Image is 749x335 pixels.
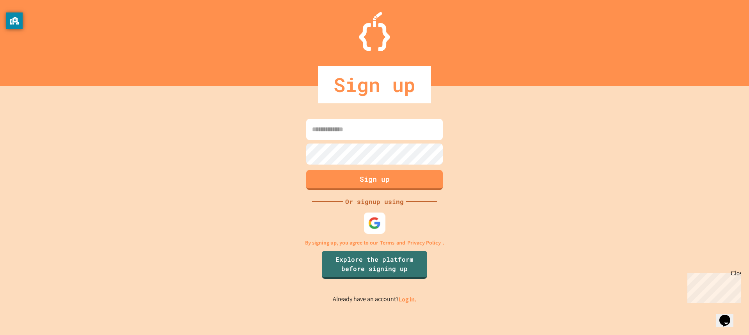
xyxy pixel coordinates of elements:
a: Explore the platform before signing up [322,251,427,279]
iframe: chat widget [684,270,741,303]
div: Sign up [318,66,431,103]
button: Sign up [306,170,443,190]
a: Log in. [399,295,417,303]
img: google-icon.svg [368,216,381,229]
a: Privacy Policy [407,239,441,247]
p: By signing up, you agree to our and . [305,239,444,247]
div: Chat with us now!Close [3,3,54,50]
div: Or signup using [343,197,406,206]
iframe: chat widget [716,304,741,327]
a: Terms [380,239,394,247]
img: Logo.svg [359,12,390,51]
p: Already have an account? [333,294,417,304]
button: privacy banner [6,12,23,29]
